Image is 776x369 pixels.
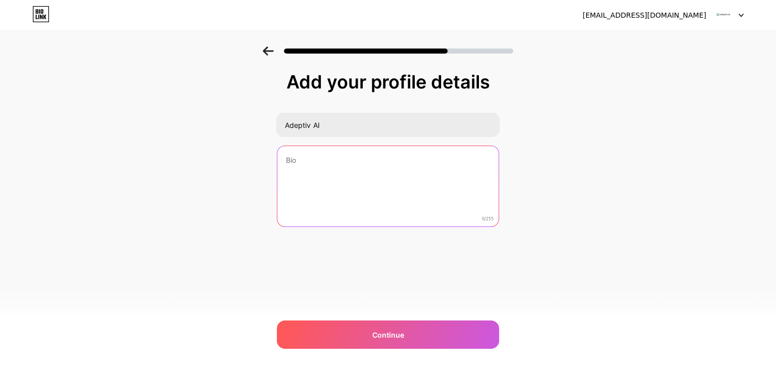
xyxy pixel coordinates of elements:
[714,6,733,25] img: adeptivai
[276,113,500,137] input: Your name
[583,10,706,21] div: [EMAIL_ADDRESS][DOMAIN_NAME]
[282,72,494,92] div: Add your profile details
[372,330,404,340] span: Continue
[482,216,494,222] span: 0/255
